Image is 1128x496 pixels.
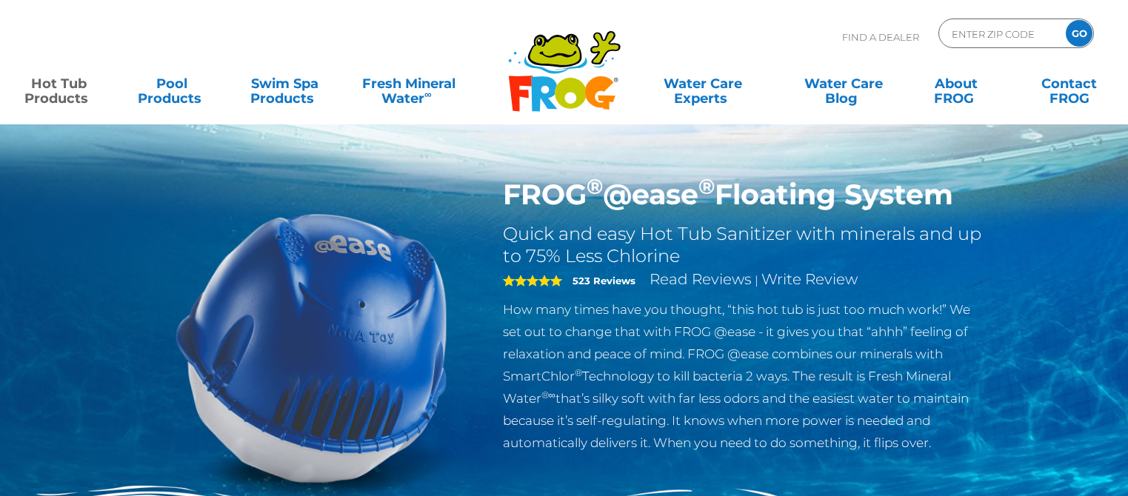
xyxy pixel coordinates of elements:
[503,275,562,286] span: 5
[950,23,1050,44] input: Zip Code Form
[424,88,432,100] sup: ∞
[587,173,603,199] sup: ®
[755,273,758,287] span: |
[1066,20,1092,47] input: GO
[842,19,919,56] p: Find A Dealer
[1025,69,1113,98] a: ContactFROG
[799,69,887,98] a: Water CareBlog
[15,69,103,98] a: Hot TubProducts
[503,178,987,212] h1: FROG @ease Floating System
[503,223,987,267] h2: Quick and easy Hot Tub Sanitizer with minerals and up to 75% Less Chlorine
[241,69,329,98] a: Swim SpaProducts
[761,270,858,288] a: Write Review
[575,367,582,378] sup: ®
[354,69,464,98] a: Fresh MineralWater∞
[650,270,752,288] a: Read Reviews
[573,275,635,286] strong: 523 Reviews
[503,298,987,454] p: How many times have you thought, “this hot tub is just too much work!” We set out to change that ...
[541,389,555,401] sup: ®∞
[632,69,775,98] a: Water CareExperts
[912,69,1001,98] a: AboutFROG
[128,69,216,98] a: PoolProducts
[698,173,715,199] sup: ®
